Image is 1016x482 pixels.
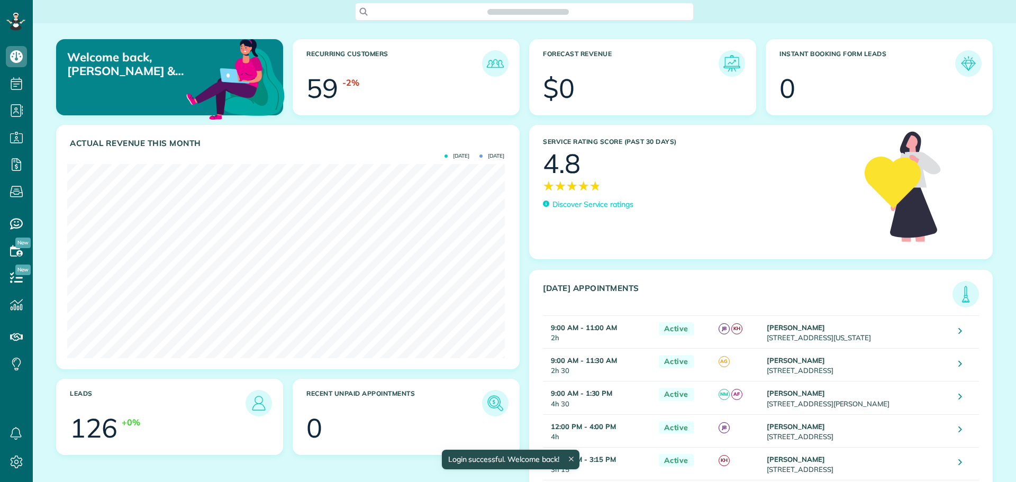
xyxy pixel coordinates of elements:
[543,75,575,102] div: $0
[566,177,578,195] span: ★
[15,238,31,248] span: New
[543,349,654,381] td: 2h 30
[578,177,589,195] span: ★
[543,381,654,414] td: 4h 30
[184,27,287,130] img: dashboard_welcome-42a62b7d889689a78055ac9021e634bf52bae3f8056760290aed330b23ab8690.png
[659,454,694,467] span: Active
[543,150,580,177] div: 4.8
[764,316,950,349] td: [STREET_ADDRESS][US_STATE]
[543,414,654,447] td: 4h
[70,390,246,416] h3: Leads
[15,265,31,275] span: New
[719,422,730,433] span: JB
[122,416,140,429] div: +0%
[731,389,742,400] span: AF
[767,323,825,332] strong: [PERSON_NAME]
[719,323,730,334] span: JB
[719,455,730,466] span: KH
[555,177,566,195] span: ★
[659,421,694,434] span: Active
[543,50,719,77] h3: Forecast Revenue
[719,389,730,400] span: NM
[719,356,730,367] span: AG
[589,177,601,195] span: ★
[767,389,825,397] strong: [PERSON_NAME]
[958,53,979,74] img: icon_form_leads-04211a6a04a5b2264e4ee56bc0799ec3eb69b7e499cbb523a139df1d13a81ae0.png
[779,50,955,77] h3: Instant Booking Form Leads
[551,389,612,397] strong: 9:00 AM - 1:30 PM
[543,316,654,349] td: 2h
[659,322,694,335] span: Active
[543,199,633,210] a: Discover Service ratings
[551,422,616,431] strong: 12:00 PM - 4:00 PM
[764,447,950,480] td: [STREET_ADDRESS]
[67,50,211,78] p: Welcome back, [PERSON_NAME] & [PERSON_NAME]!
[543,177,555,195] span: ★
[485,393,506,414] img: icon_unpaid_appointments-47b8ce3997adf2238b356f14209ab4cced10bd1f174958f3ca8f1d0dd7fffeee.png
[767,356,825,365] strong: [PERSON_NAME]
[248,393,269,414] img: icon_leads-1bed01f49abd5b7fead27621c3d59655bb73ed531f8eeb49469d10e621d6b896.png
[306,50,482,77] h3: Recurring Customers
[659,388,694,401] span: Active
[764,381,950,414] td: [STREET_ADDRESS][PERSON_NAME]
[659,355,694,368] span: Active
[441,450,579,469] div: Login successful. Welcome back!
[551,356,617,365] strong: 9:00 AM - 11:30 AM
[764,414,950,447] td: [STREET_ADDRESS]
[543,284,952,307] h3: [DATE] Appointments
[70,415,117,441] div: 126
[767,455,825,463] strong: [PERSON_NAME]
[551,323,617,332] strong: 9:00 AM - 11:00 AM
[543,138,854,145] h3: Service Rating score (past 30 days)
[767,422,825,431] strong: [PERSON_NAME]
[479,153,504,159] span: [DATE]
[485,53,506,74] img: icon_recurring_customers-cf858462ba22bcd05b5a5880d41d6543d210077de5bb9ebc9590e49fd87d84ed.png
[552,199,633,210] p: Discover Service ratings
[721,53,742,74] img: icon_forecast_revenue-8c13a41c7ed35a8dcfafea3cbb826a0462acb37728057bba2d056411b612bbbe.png
[551,455,616,463] strong: 12:00 PM - 3:15 PM
[764,349,950,381] td: [STREET_ADDRESS]
[779,75,795,102] div: 0
[955,284,976,305] img: icon_todays_appointments-901f7ab196bb0bea1936b74009e4eb5ffbc2d2711fa7634e0d609ed5ef32b18b.png
[306,75,338,102] div: 59
[306,390,482,416] h3: Recent unpaid appointments
[306,415,322,441] div: 0
[444,153,469,159] span: [DATE]
[731,323,742,334] span: KH
[70,139,509,148] h3: Actual Revenue this month
[543,447,654,480] td: 3h 15
[498,6,558,17] span: Search ZenMaid…
[342,77,359,89] div: -2%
